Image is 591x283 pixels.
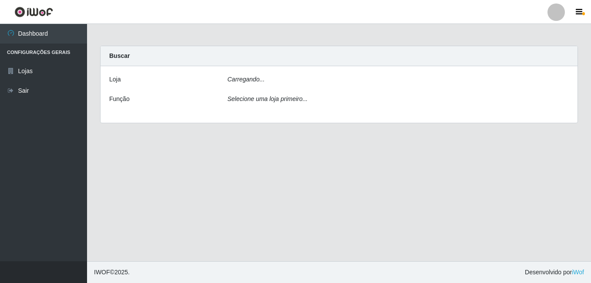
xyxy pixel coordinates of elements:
[109,94,130,104] label: Função
[525,268,584,277] span: Desenvolvido por
[228,76,265,83] i: Carregando...
[94,268,130,277] span: © 2025 .
[109,75,121,84] label: Loja
[94,269,110,276] span: IWOF
[14,7,53,17] img: CoreUI Logo
[109,52,130,59] strong: Buscar
[228,95,308,102] i: Selecione uma loja primeiro...
[572,269,584,276] a: iWof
